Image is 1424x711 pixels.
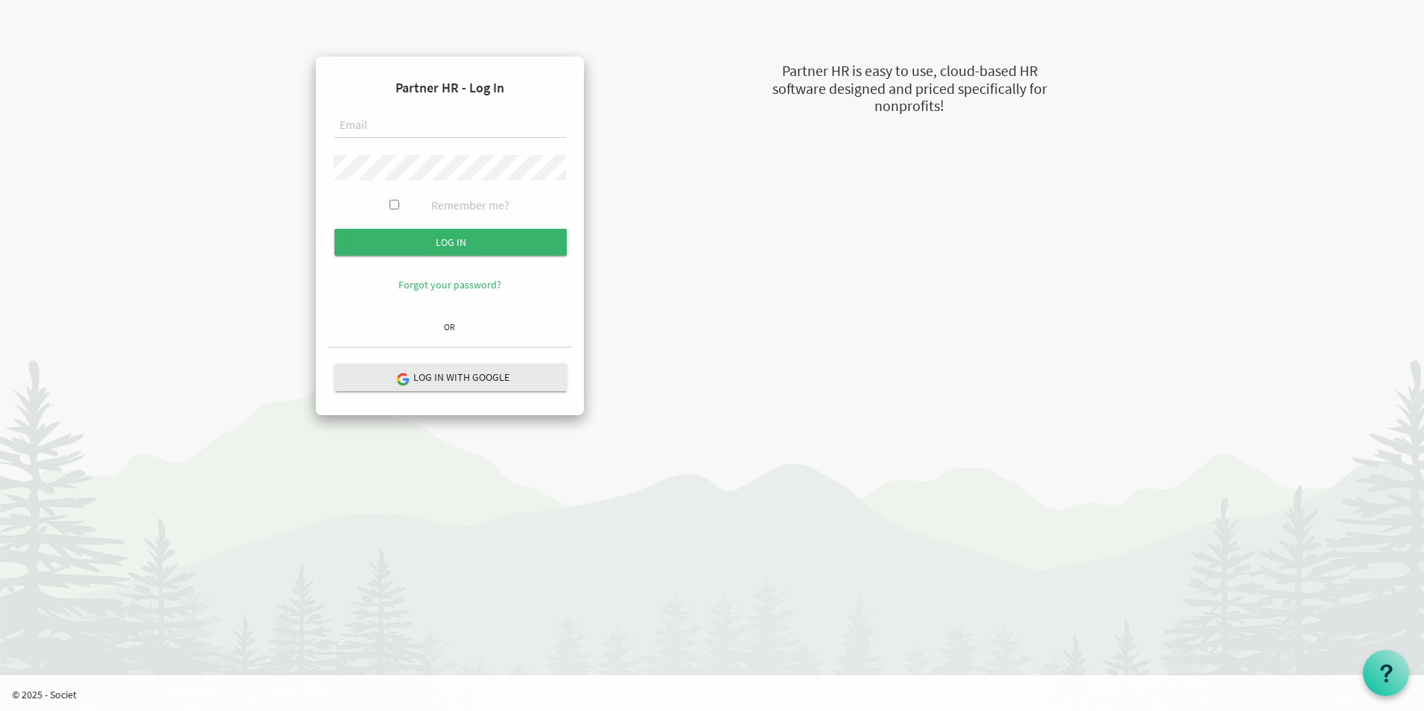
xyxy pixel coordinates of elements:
[697,78,1122,100] div: software designed and priced specifically for
[398,278,501,291] a: Forgot your password?
[334,113,566,139] input: Email
[328,322,572,332] h6: OR
[334,229,567,256] input: Log in
[697,60,1122,82] div: Partner HR is easy to use, cloud-based HR
[431,197,509,214] label: Remember me?
[328,69,572,107] h4: Partner HR - Log In
[697,95,1122,117] div: nonprofits!
[12,687,1424,702] p: © 2025 - Societ
[395,372,409,385] img: google-logo.png
[334,364,567,391] button: Log in with Google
